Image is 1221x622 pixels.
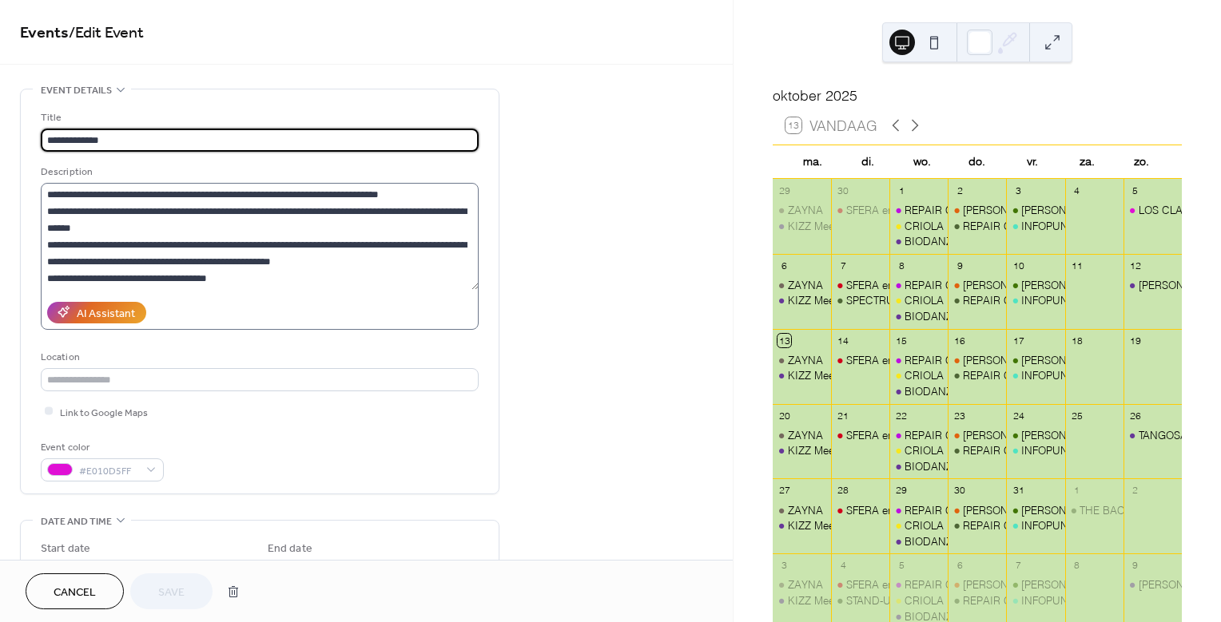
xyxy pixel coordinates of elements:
div: STAND-UP Hanna Kochehura [831,593,889,608]
div: KIZZ MeetUp [773,368,831,382]
div: CRIOLA [889,368,948,382]
div: AI Assistant [77,305,135,322]
div: CLARA [1006,278,1064,292]
div: 10 [1012,259,1025,272]
div: 1 [1070,484,1084,497]
div: 27 [778,484,791,497]
button: Cancel [26,573,124,609]
div: [PERSON_NAME] [1021,428,1106,442]
div: Event color [41,439,161,456]
div: 2 [953,184,967,197]
div: 8 [1070,559,1084,572]
div: [PERSON_NAME] [1021,278,1106,292]
div: Title [41,109,475,126]
div: 15 [895,334,909,347]
div: 8 [895,259,909,272]
div: INFOPUNT DUURZAAMHEID [1021,368,1163,382]
div: CLARA [1006,203,1064,217]
span: #E010D5FF [79,462,138,479]
div: INFOPUNT DUURZAAMHEID [1021,293,1163,307]
div: SFERA en gezelschap [831,503,889,517]
div: ZAYNA [788,203,823,217]
div: [PERSON_NAME] [963,203,1048,217]
div: REPAIR CAFÉ TEXTIEL in het Afvalpaleis [948,293,1006,307]
div: ZAYNA [788,428,823,442]
div: REPAIR CAFÉ TEXTIEL in het Afvalpaleis [963,593,1157,608]
div: [PERSON_NAME] [1021,577,1106,592]
div: 30 [837,184,850,197]
div: Description [41,164,475,180]
div: 14 [837,334,850,347]
div: 31 [1012,484,1025,497]
button: AI Assistant [47,302,146,323]
div: [PERSON_NAME] [963,503,1048,517]
div: [PERSON_NAME] [963,353,1048,367]
div: BIODANZA MET [PERSON_NAME] [905,534,1072,549]
div: [PERSON_NAME] [1021,503,1106,517]
div: CLARA [1006,577,1064,592]
div: [PERSON_NAME] [1021,353,1106,367]
div: REPAIR CAFÉ TEXTIEL in het Afvalpaleis [963,443,1157,458]
div: KIZZ MeetUp [773,293,831,307]
div: REPAIR CAFÉ TEXTIEL in het Afvalpaleis [948,518,1006,533]
div: CRIOLA [905,293,944,307]
div: 16 [953,334,967,347]
div: 7 [837,259,850,272]
div: ZAYNA [788,278,823,292]
div: SFERA en gezelschap [831,203,889,217]
div: 4 [837,559,850,572]
div: REPAIR CAFÉ ELEKTRONICA in het Afvalpaleis [905,278,1132,292]
div: SPECTRUM DOCU AVOND [846,293,979,307]
div: 20 [778,409,791,422]
div: 29 [778,184,791,197]
div: 12 [1128,259,1142,272]
div: 5 [895,559,909,572]
div: REPAIR CAFÉ ELEKTRONICA in het Afvalpaleis [889,577,948,592]
div: KIZZ MeetUp [788,443,852,458]
div: ZAYNA [788,577,823,592]
div: CRIOLA [905,368,944,382]
div: REPAIR CAFÉ TEXTIEL in het Afvalpaleis [963,293,1157,307]
div: INFOPUNT DUURZAAMHEID [1006,293,1064,307]
div: REPAIR CAFÉ TEXTIEL in het Afvalpaleis [948,368,1006,382]
div: wo. [895,145,950,178]
div: ZAYNA [773,203,831,217]
div: SFERA en gezelschap [831,577,889,592]
div: 3 [778,559,791,572]
div: CRIOLA [905,593,944,608]
div: REPAIR CAFÉ ELEKTRONICA in het Afvalpaleis [889,353,948,367]
div: vr. [1004,145,1060,178]
div: LUNA [948,278,1006,292]
div: 13 [778,334,791,347]
div: CRIOLA [889,518,948,533]
div: LUNA [948,203,1006,217]
div: BIODANZA MET [PERSON_NAME] [905,384,1072,398]
div: 1 [895,184,909,197]
div: INFOPUNT DUURZAAMHEID [1021,593,1163,608]
a: Events [20,18,69,49]
div: LUNA [948,353,1006,367]
div: CRIOLA [905,518,944,533]
div: CLARA [1006,353,1064,367]
div: BIODANZA MET LYAN [889,384,948,398]
div: SFERA en gezelschap [846,503,951,517]
div: KIZZ MeetUp [773,443,831,458]
div: REPAIR CAFÉ TEXTIEL in het Afvalpaleis [963,518,1157,533]
div: [PERSON_NAME] [963,278,1048,292]
div: SFERA en gezelschap [831,428,889,442]
div: zo. [1114,145,1169,178]
div: 6 [778,259,791,272]
div: INFOPUNT DUURZAAMHEID [1006,368,1064,382]
div: End date [268,541,312,557]
div: 24 [1012,409,1025,422]
div: KIZZ MeetUp [788,293,852,307]
div: 19 [1128,334,1142,347]
div: KIZZ MeetUp [773,593,831,608]
span: Cancel [54,584,96,601]
div: SFERA en gezelschap [831,353,889,367]
div: LUNA [948,503,1006,517]
div: KIZZ MeetUp [773,219,831,233]
div: ZAYNA [773,353,831,367]
div: REPAIR CAFÉ ELEKTRONICA in het Afvalpaleis [889,428,948,442]
div: ZAYNA [773,577,831,592]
